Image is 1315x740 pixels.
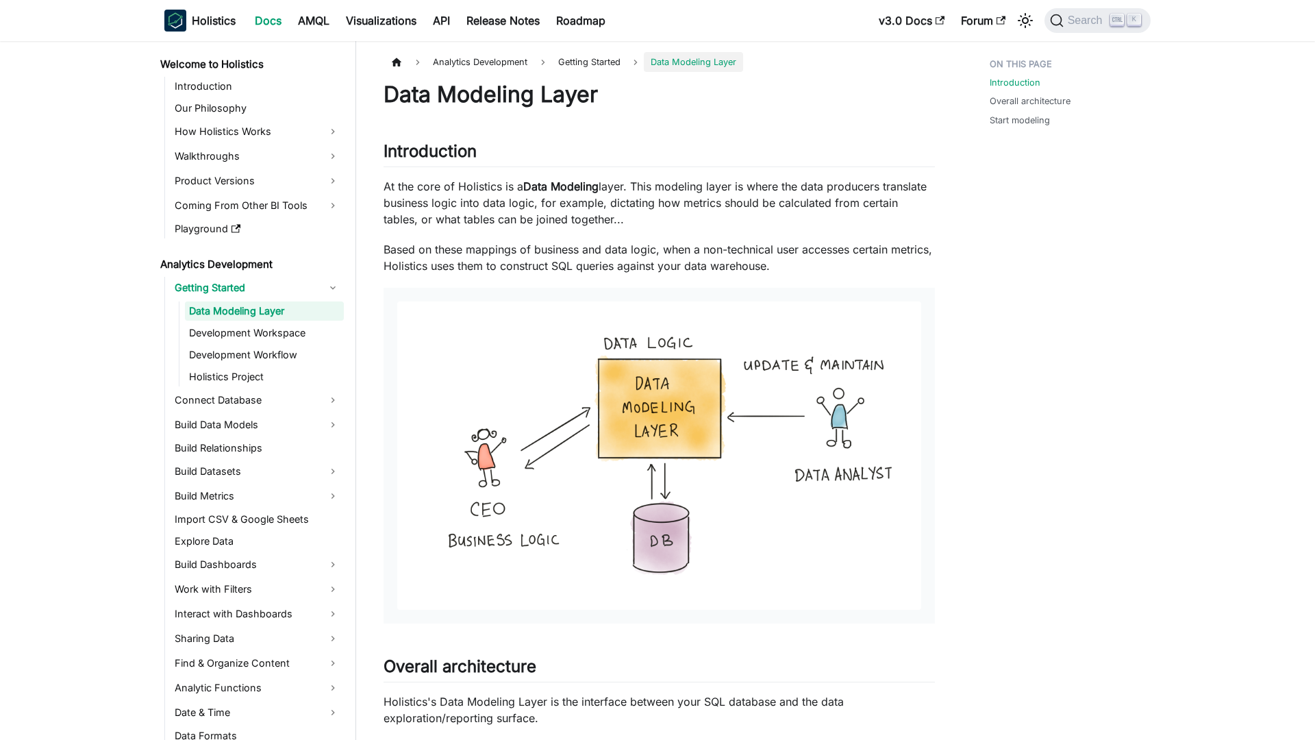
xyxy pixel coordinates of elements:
img: Data Modeling Layer [397,301,921,610]
strong: Data Modeling [523,180,599,193]
a: Release Notes [458,10,548,32]
a: Date & Time [171,702,344,724]
span: Search [1064,14,1111,27]
span: Getting Started [551,52,627,72]
button: Switch between dark and light mode (currently light mode) [1014,10,1036,32]
nav: Breadcrumbs [384,52,935,72]
a: Interact with Dashboards [171,603,344,625]
a: AMQL [290,10,338,32]
a: Walkthroughs [171,145,344,167]
a: Build Datasets [171,460,344,482]
a: Home page [384,52,410,72]
a: Product Versions [171,170,344,192]
kbd: K [1127,14,1141,26]
nav: Docs sidebar [151,41,356,740]
a: HolisticsHolistics [164,10,236,32]
span: Analytics Development [426,52,534,72]
p: Holistics's Data Modeling Layer is the interface between your SQL database and the data explorati... [384,693,935,726]
a: Analytics Development [156,255,344,274]
a: Docs [247,10,290,32]
a: Roadmap [548,10,614,32]
a: Import CSV & Google Sheets [171,510,344,529]
a: Build Data Models [171,414,344,436]
button: Search (Ctrl+K) [1044,8,1151,33]
a: Introduction [990,76,1040,89]
a: Welcome to Holistics [156,55,344,74]
a: API [425,10,458,32]
a: Explore Data [171,532,344,551]
a: Getting Started [171,277,344,299]
a: Build Dashboards [171,554,344,576]
h1: Data Modeling Layer [384,81,935,108]
a: Find & Organize Content [171,652,344,674]
a: Introduction [171,77,344,96]
a: Holistics Project [185,367,344,386]
h2: Introduction [384,141,935,167]
a: Overall architecture [990,95,1070,108]
a: Forum [953,10,1014,32]
a: Sharing Data [171,628,344,650]
a: Our Philosophy [171,99,344,118]
b: Holistics [192,12,236,29]
a: Coming From Other BI Tools [171,195,344,217]
img: Holistics [164,10,186,32]
a: Build Metrics [171,485,344,507]
a: Work with Filters [171,578,344,600]
a: Visualizations [338,10,425,32]
a: Development Workspace [185,323,344,343]
a: v3.0 Docs [871,10,953,32]
span: Data Modeling Layer [644,52,743,72]
a: Analytic Functions [171,677,344,699]
a: How Holistics Works [171,121,344,143]
a: Build Relationships [171,439,344,458]
p: Based on these mappings of business and data logic, when a non-technical user accesses certain me... [384,241,935,274]
a: Development Workflow [185,345,344,365]
h2: Overall architecture [384,656,935,682]
a: Start modeling [990,114,1050,127]
a: Playground [171,219,344,238]
a: Connect Database [171,389,344,411]
p: At the core of Holistics is a layer. This modeling layer is where the data producers translate bu... [384,178,935,227]
a: Data Modeling Layer [185,301,344,321]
